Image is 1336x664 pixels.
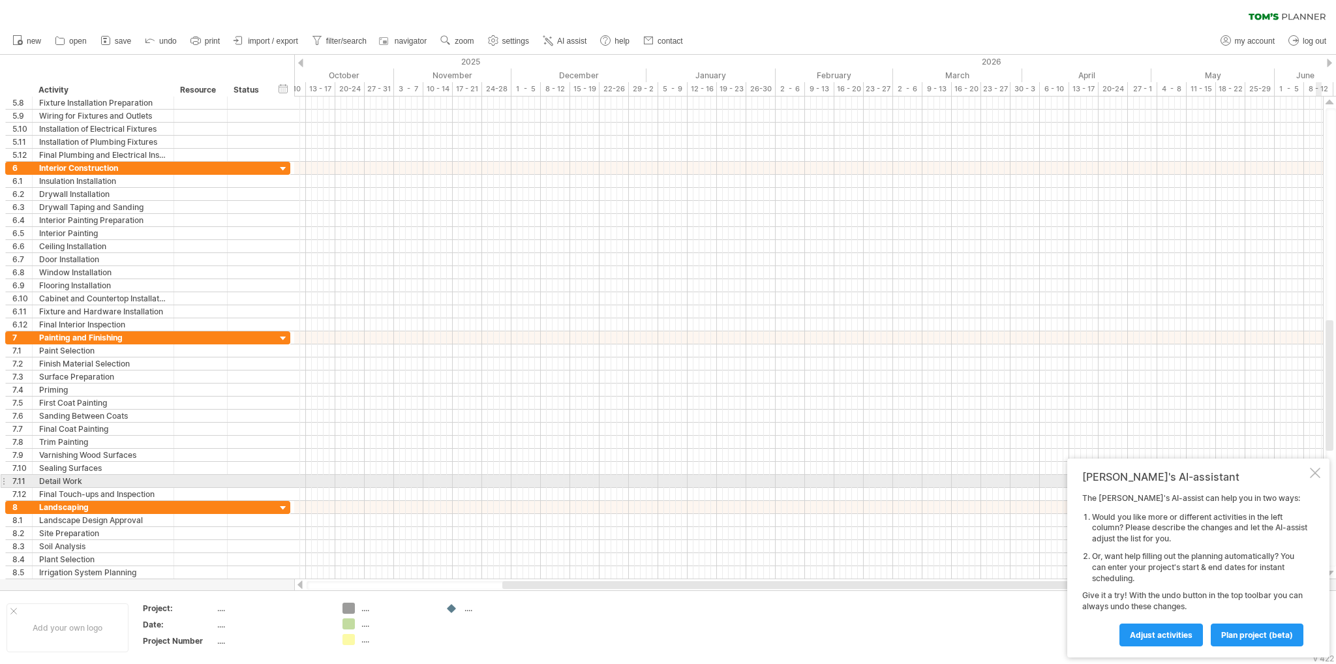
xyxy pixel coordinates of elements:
div: 29 - 2 [629,82,658,96]
div: .... [217,603,327,614]
div: November 2025 [394,68,511,82]
div: 6.1 [12,175,32,187]
div: 6.8 [12,266,32,279]
div: 7.9 [12,449,32,461]
span: Adjust activities [1130,630,1192,640]
div: .... [361,634,433,645]
div: Ceiling Installation [39,240,167,252]
div: 16 - 20 [952,82,981,96]
div: Soil Analysis [39,540,167,552]
div: March 2026 [893,68,1022,82]
div: Resource [180,83,220,97]
li: Would you like more or different activities in the left column? Please describe the changes and l... [1092,512,1307,545]
div: Project Number [143,635,215,646]
div: 8 - 12 [1304,82,1333,96]
div: 5.8 [12,97,32,109]
div: v 422 [1313,654,1334,663]
div: Door Installation [39,253,167,265]
div: 5.12 [12,149,32,161]
div: 20-24 [335,82,365,96]
div: 6 [12,162,32,174]
div: Final Interior Inspection [39,318,167,331]
a: plan project (beta) [1211,624,1303,646]
div: 8.3 [12,540,32,552]
div: 25-29 [1245,82,1275,96]
span: AI assist [557,37,586,46]
a: settings [485,33,533,50]
div: Drywall Taping and Sanding [39,201,167,213]
span: log out [1303,37,1326,46]
div: 8 [12,501,32,513]
div: 5.9 [12,110,32,122]
div: 6.7 [12,253,32,265]
div: First Coat Painting [39,397,167,409]
div: Interior Painting Preparation [39,214,167,226]
div: [PERSON_NAME]'s AI-assistant [1082,470,1307,483]
div: 27 - 1 [1128,82,1157,96]
a: contact [640,33,687,50]
div: 8.1 [12,514,32,526]
div: 9 - 13 [922,82,952,96]
span: print [205,37,220,46]
div: 7 [12,331,32,344]
div: Surface Preparation [39,370,167,383]
div: 8 - 12 [541,82,570,96]
div: 5 - 9 [658,82,688,96]
div: Sanding Between Coats [39,410,167,422]
a: save [97,33,135,50]
div: Final Touch-ups and Inspection [39,488,167,500]
div: Landscaping [39,501,167,513]
div: October 2025 [259,68,394,82]
div: 15 - 19 [570,82,600,96]
div: Installation of Plumbing Fixtures [39,136,167,148]
a: undo [142,33,181,50]
span: open [69,37,87,46]
div: Add your own logo [7,603,129,652]
div: Varnishing Wood Surfaces [39,449,167,461]
div: Plant Selection [39,553,167,566]
div: Flooring Installation [39,279,167,292]
div: 6.9 [12,279,32,292]
div: Finish Material Selection [39,357,167,370]
div: 6.2 [12,188,32,200]
div: Interior Construction [39,162,167,174]
a: filter/search [309,33,371,50]
div: The [PERSON_NAME]'s AI-assist can help you in two ways: Give it a try! With the undo button in th... [1082,493,1307,646]
div: 7.5 [12,397,32,409]
div: 24-28 [482,82,511,96]
div: Sealing Surfaces [39,462,167,474]
div: 6.5 [12,227,32,239]
div: 8.4 [12,553,32,566]
div: 23 - 27 [864,82,893,96]
div: December 2025 [511,68,646,82]
div: Drywall Installation [39,188,167,200]
div: .... [361,603,433,614]
div: Irrigation System Planning [39,566,167,579]
div: Site Preparation [39,527,167,539]
div: 8.2 [12,527,32,539]
span: plan project (beta) [1221,630,1293,640]
span: save [115,37,131,46]
div: 26-30 [746,82,776,96]
div: January 2026 [646,68,776,82]
div: Final Plumbing and Electrical Inspection [39,149,167,161]
div: 11 - 15 [1187,82,1216,96]
div: 7.8 [12,436,32,448]
a: navigator [377,33,431,50]
div: 13 - 17 [1069,82,1099,96]
div: 7.4 [12,384,32,396]
a: zoom [437,33,478,50]
div: 6.6 [12,240,32,252]
div: 1 - 5 [1275,82,1304,96]
div: 2 - 6 [776,82,805,96]
div: Priming [39,384,167,396]
div: 4 - 8 [1157,82,1187,96]
div: 18 - 22 [1216,82,1245,96]
li: Or, want help filling out the planning automatically? You can enter your project's start & end da... [1092,551,1307,584]
div: 1 - 5 [511,82,541,96]
a: open [52,33,91,50]
div: Painting and Finishing [39,331,167,344]
div: Paint Selection [39,344,167,357]
div: 20-24 [1099,82,1128,96]
div: 5.11 [12,136,32,148]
